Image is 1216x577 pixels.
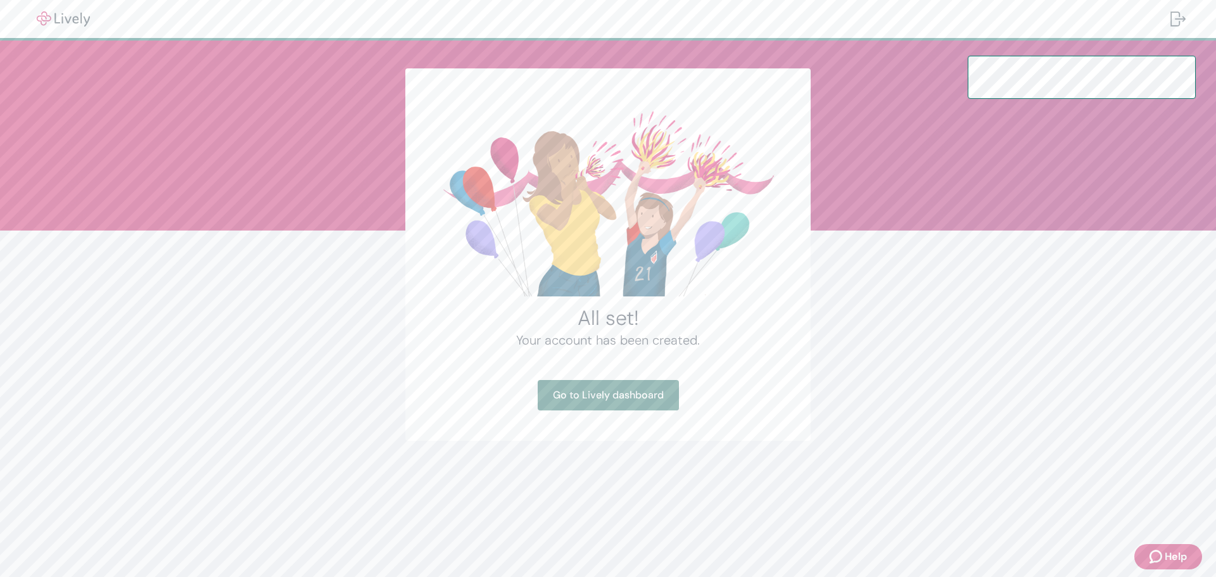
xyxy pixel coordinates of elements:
[538,380,679,410] a: Go to Lively dashboard
[436,305,780,331] h2: All set!
[436,331,780,350] h4: Your account has been created.
[1160,4,1196,34] button: Log out
[1134,544,1202,569] button: Zendesk support iconHelp
[1149,549,1165,564] svg: Zendesk support icon
[1165,549,1187,564] span: Help
[28,11,99,27] img: Lively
